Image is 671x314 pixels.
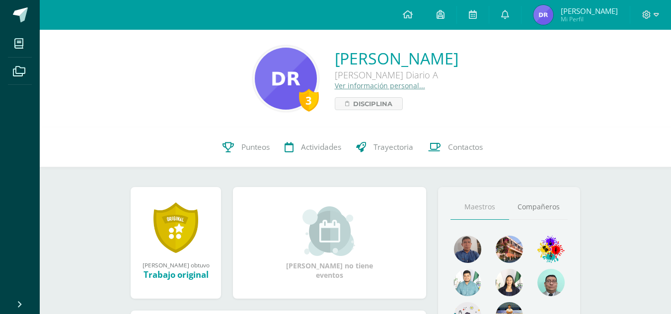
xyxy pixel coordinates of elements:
span: Actividades [301,142,341,152]
a: Trayectoria [349,127,421,167]
div: [PERSON_NAME] no tiene eventos [280,206,379,280]
img: c490b80d80e9edf85c435738230cd812.png [537,236,565,263]
img: 9cd70511ceb3bad75a68d51cd5298682.png [533,5,553,25]
a: Maestros [450,194,509,220]
span: [PERSON_NAME] [561,6,618,16]
img: 0f63e8005e7200f083a8d258add6f512.png [454,269,481,296]
img: event_small.png [302,206,357,256]
div: Trabajo original [141,269,211,280]
div: 3 [299,89,319,112]
span: Mi Perfil [561,15,618,23]
a: [PERSON_NAME] [335,48,458,69]
a: Ver información personal... [335,81,425,90]
span: Punteos [241,142,270,152]
img: 920b4f298ff235337383e5a0fa7cc6bd.png [255,48,317,110]
img: e29994105dc3c498302d04bab28faecd.png [496,236,523,263]
div: [PERSON_NAME] obtuvo [141,261,211,269]
a: Contactos [421,127,490,167]
span: Disciplina [353,98,392,110]
a: Punteos [215,127,277,167]
a: Disciplina [335,97,403,110]
div: [PERSON_NAME] Diario A [335,69,458,81]
span: Trayectoria [373,142,413,152]
span: Contactos [448,142,483,152]
img: 3e108a040f21997f7e52dfe8a4f5438d.png [537,269,565,296]
img: 068d160f17d47aae500bebc0d36e6d47.png [496,269,523,296]
a: Actividades [277,127,349,167]
a: Compañeros [509,194,568,220]
img: 15ead7f1e71f207b867fb468c38fe54e.png [454,236,481,263]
